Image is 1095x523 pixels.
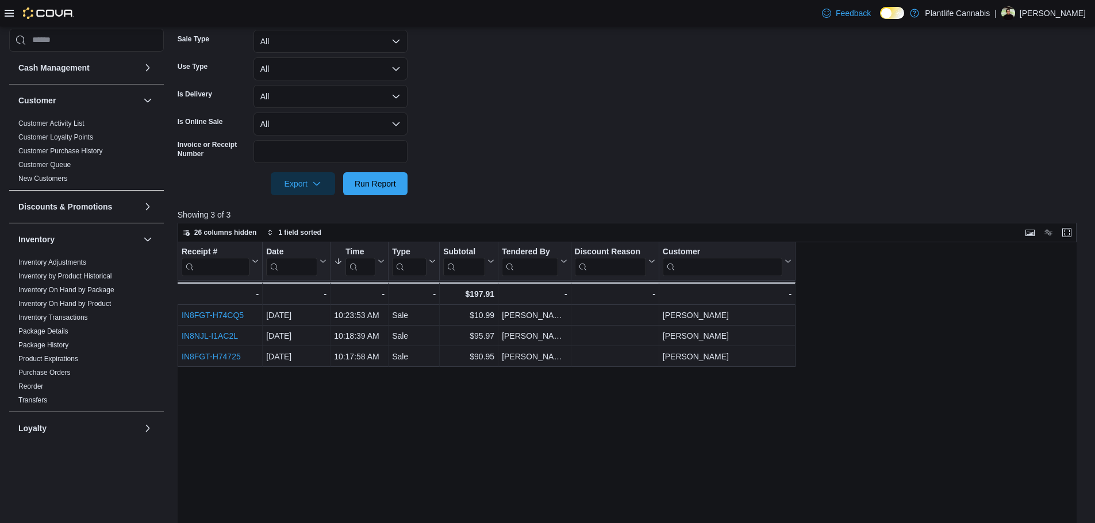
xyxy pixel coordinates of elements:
[178,90,212,99] label: Is Delivery
[18,355,78,363] a: Product Expirations
[663,246,782,257] div: Customer
[18,95,56,106] h3: Customer
[18,396,47,404] a: Transfers
[18,175,67,183] a: New Customers
[23,7,74,19] img: Cova
[9,117,164,190] div: Customer
[266,308,326,322] div: [DATE]
[18,234,55,245] h3: Inventory
[18,286,114,294] a: Inventory On Hand by Package
[663,246,792,276] button: Customer
[253,30,408,53] button: All
[334,350,385,363] div: 10:17:58 AM
[18,423,47,434] h3: Loyalty
[443,246,485,276] div: Subtotal
[18,119,84,128] span: Customer Activity List
[178,34,209,44] label: Sale Type
[18,327,68,335] a: Package Details
[271,172,335,195] button: Export
[18,258,86,266] a: Inventory Adjustments
[18,95,139,106] button: Customer
[663,329,792,343] div: [PERSON_NAME]
[574,287,655,301] div: -
[18,201,139,212] button: Discounts & Promotions
[343,172,408,195] button: Run Report
[1001,6,1015,20] div: Rian Lamontagne
[392,308,436,322] div: Sale
[502,287,567,301] div: -
[18,313,88,322] span: Inventory Transactions
[334,308,385,322] div: 10:23:53 AM
[253,57,408,80] button: All
[994,6,997,20] p: |
[1060,226,1074,239] button: Enter fullscreen
[345,246,375,276] div: Time
[663,308,792,322] div: [PERSON_NAME]
[345,246,375,257] div: Time
[18,382,43,391] span: Reorder
[18,340,68,350] span: Package History
[334,287,385,301] div: -
[663,350,792,363] div: [PERSON_NAME]
[182,352,241,361] a: IN8FGT-H74725
[1020,6,1086,20] p: [PERSON_NAME]
[18,368,71,377] span: Purchase Orders
[266,246,317,257] div: Date
[355,178,396,189] span: Run Report
[18,300,111,308] a: Inventory On Hand by Product
[1023,226,1037,239] button: Keyboard shortcuts
[253,85,408,108] button: All
[266,350,326,363] div: [DATE]
[182,311,244,320] a: IN8FGT-H74CQ5
[392,329,436,343] div: Sale
[502,246,558,257] div: Tendered By
[9,255,164,412] div: Inventory
[141,94,155,107] button: Customer
[392,350,436,363] div: Sale
[18,341,68,349] a: Package History
[18,174,67,183] span: New Customers
[836,7,871,19] span: Feedback
[1042,226,1055,239] button: Display options
[18,354,78,363] span: Product Expirations
[443,350,494,363] div: $90.95
[18,396,47,405] span: Transfers
[18,161,71,169] a: Customer Queue
[443,308,494,322] div: $10.99
[141,421,155,435] button: Loyalty
[502,350,567,363] div: [PERSON_NAME]
[141,61,155,75] button: Cash Management
[18,423,139,434] button: Loyalty
[18,382,43,390] a: Reorder
[334,329,385,343] div: 10:18:39 AM
[181,287,259,301] div: -
[574,246,655,276] button: Discount Reason
[334,246,385,276] button: Time
[392,246,436,276] button: Type
[18,272,112,281] span: Inventory by Product Historical
[278,228,321,237] span: 1 field sorted
[178,62,208,71] label: Use Type
[18,272,112,280] a: Inventory by Product Historical
[18,201,112,212] h3: Discounts & Promotions
[178,209,1086,220] p: Showing 3 of 3
[182,331,238,340] a: IN8NJL-I1AC2L
[574,246,646,257] div: Discount Reason
[443,287,494,301] div: $197.91
[262,226,326,239] button: 1 field sorted
[443,246,485,257] div: Subtotal
[266,246,326,276] button: Date
[278,172,328,195] span: Export
[392,246,427,257] div: Type
[18,299,111,308] span: Inventory On Hand by Product
[18,146,103,156] span: Customer Purchase History
[182,246,249,276] div: Receipt # URL
[141,233,155,246] button: Inventory
[502,329,567,343] div: [PERSON_NAME]
[392,246,427,276] div: Type
[502,308,567,322] div: [PERSON_NAME]
[18,234,139,245] button: Inventory
[18,258,86,267] span: Inventory Adjustments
